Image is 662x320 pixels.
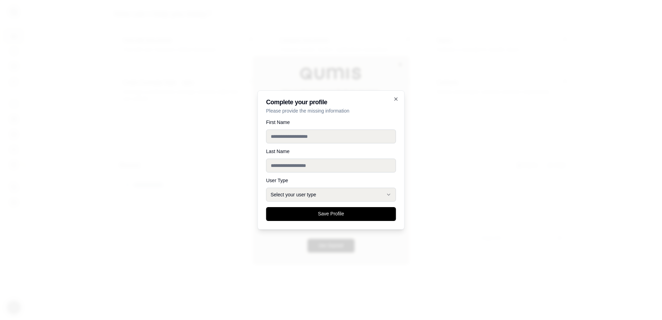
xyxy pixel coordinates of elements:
label: First Name [266,120,396,125]
h2: Complete your profile [266,99,396,105]
button: Save Profile [266,207,396,221]
label: Last Name [266,149,396,154]
p: Please provide the missing information [266,107,396,114]
label: User Type [266,178,396,183]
